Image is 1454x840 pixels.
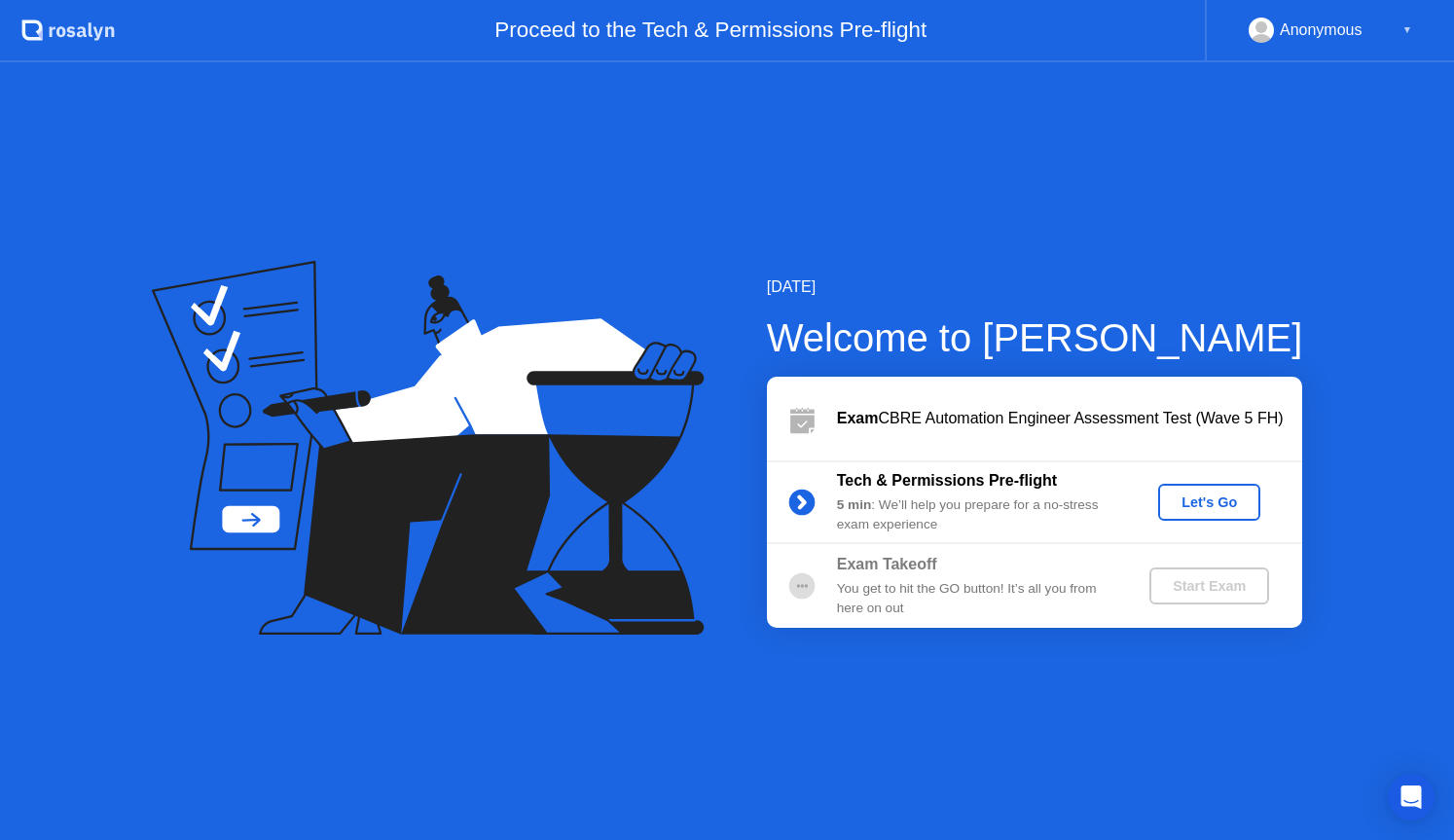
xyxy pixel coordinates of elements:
[837,472,1057,489] b: Tech & Permissions Pre-flight
[1402,18,1412,43] div: ▼
[837,495,1117,535] div: : We’ll help you prepare for a no-stress exam experience
[1388,774,1435,821] div: Open Intercom Messenger
[767,275,1303,299] div: [DATE]
[767,309,1303,367] div: Welcome to [PERSON_NAME]
[1158,484,1260,521] button: Let's Go
[837,556,937,572] b: Exam Takeoff
[1166,494,1253,510] div: Let's Go
[837,497,872,512] b: 5 min
[1280,18,1363,43] div: Anonymous
[837,579,1117,619] div: You get to hit the GO button! It’s all you from here on out
[837,407,1302,430] div: CBRE Automation Engineer Assessment Test (Wave 5 FH)
[837,410,879,426] b: Exam
[1157,578,1261,594] div: Start Exam
[1149,567,1269,604] button: Start Exam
